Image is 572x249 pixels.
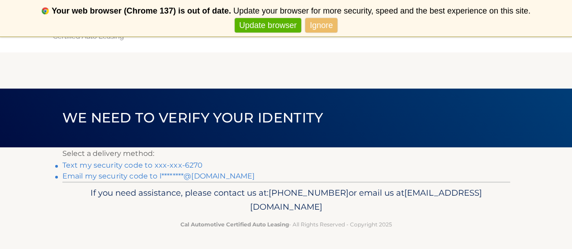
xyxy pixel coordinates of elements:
[180,221,289,228] strong: Cal Automotive Certified Auto Leasing
[233,6,530,15] span: Update your browser for more security, speed and the best experience on this site.
[269,188,349,198] span: [PHONE_NUMBER]
[62,172,255,180] a: Email my security code to l********@[DOMAIN_NAME]
[62,109,323,126] span: We need to verify your identity
[235,18,301,33] a: Update browser
[305,18,337,33] a: Ignore
[62,147,510,160] p: Select a delivery method:
[68,220,504,229] p: - All Rights Reserved - Copyright 2025
[62,161,203,169] a: Text my security code to xxx-xxx-6270
[68,186,504,215] p: If you need assistance, please contact us at: or email us at
[52,6,231,15] b: Your web browser (Chrome 137) is out of date.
